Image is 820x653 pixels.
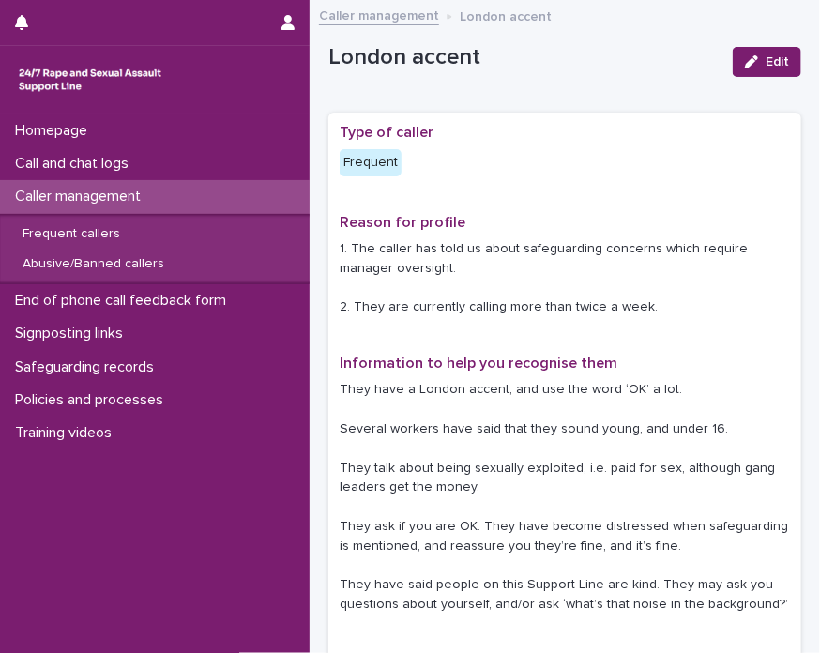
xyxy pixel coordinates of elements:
[8,155,144,173] p: Call and chat logs
[8,292,241,310] p: End of phone call feedback form
[340,125,433,140] span: Type of caller
[8,226,135,242] p: Frequent callers
[340,239,790,317] p: 1. The caller has told us about safeguarding concerns which require manager oversight. 2. They ar...
[8,325,138,342] p: Signposting links
[340,356,617,371] span: Information to help you recognise them
[766,55,789,68] span: Edit
[340,149,402,176] div: Frequent
[8,122,102,140] p: Homepage
[733,47,801,77] button: Edit
[340,215,465,230] span: Reason for profile
[328,44,718,71] p: London accent
[8,424,127,442] p: Training videos
[340,380,790,615] p: They have a London accent, and use the word ‘OK’ a lot. Several workers have said that they sound...
[8,358,169,376] p: Safeguarding records
[15,61,165,99] img: rhQMoQhaT3yELyF149Cw
[460,5,552,25] p: London accent
[8,188,156,205] p: Caller management
[8,391,178,409] p: Policies and processes
[8,256,179,272] p: Abusive/Banned callers
[319,4,439,25] a: Caller management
